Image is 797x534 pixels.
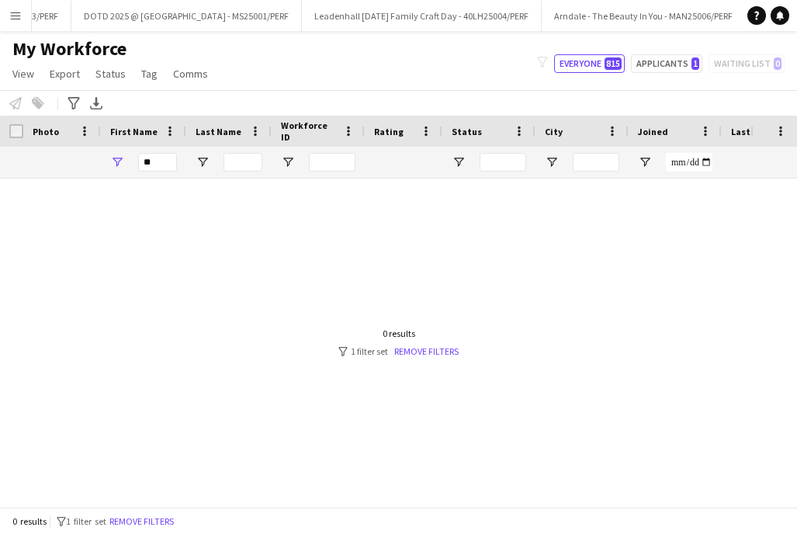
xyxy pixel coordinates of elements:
span: 815 [605,57,622,70]
a: Status [89,64,132,84]
input: Last Name Filter Input [224,153,262,172]
span: Rating [374,126,404,137]
span: Workforce ID [281,120,337,143]
span: First Name [110,126,158,137]
input: Joined Filter Input [666,153,712,172]
span: Photo [33,126,59,137]
button: Remove filters [106,513,177,530]
button: Everyone815 [554,54,625,73]
span: 1 [691,57,699,70]
input: City Filter Input [573,153,619,172]
span: Tag [141,67,158,81]
span: My Workforce [12,37,126,61]
div: 1 filter set [338,345,459,357]
span: Joined [638,126,668,137]
button: Applicants1 [631,54,702,73]
input: Column with Header Selection [9,124,23,138]
input: Workforce ID Filter Input [309,153,355,172]
button: Open Filter Menu [452,155,466,169]
span: Last Name [196,126,241,137]
app-action-btn: Advanced filters [64,94,83,113]
button: Open Filter Menu [638,155,652,169]
span: City [545,126,563,137]
span: 1 filter set [66,515,106,527]
span: Status [452,126,482,137]
a: Tag [135,64,164,84]
a: Comms [167,64,214,84]
button: Open Filter Menu [281,155,295,169]
span: Comms [173,67,208,81]
a: Export [43,64,86,84]
span: View [12,67,34,81]
input: First Name Filter Input [138,153,177,172]
span: Last job [731,126,766,137]
button: Open Filter Menu [196,155,210,169]
button: DOTD 2025 @ [GEOGRAPHIC_DATA] - MS25001/PERF [71,1,302,31]
button: Open Filter Menu [110,155,124,169]
button: Leadenhall [DATE] Family Craft Day - 40LH25004/PERF [302,1,542,31]
app-action-btn: Export XLSX [87,94,106,113]
span: Status [95,67,126,81]
input: Status Filter Input [480,153,526,172]
a: View [6,64,40,84]
span: Export [50,67,80,81]
a: Remove filters [394,345,459,357]
div: 0 results [338,328,459,339]
button: Open Filter Menu [545,155,559,169]
button: Arndale - The Beauty In You - MAN25006/PERF [542,1,746,31]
